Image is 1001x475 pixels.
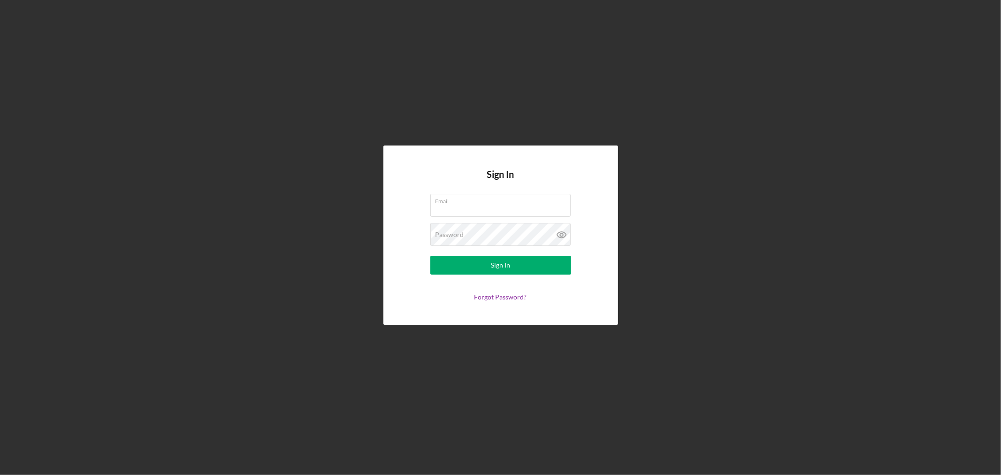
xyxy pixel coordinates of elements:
[474,293,527,301] a: Forgot Password?
[436,194,571,205] label: Email
[430,256,571,275] button: Sign In
[491,256,510,275] div: Sign In
[487,169,514,194] h4: Sign In
[436,231,464,238] label: Password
